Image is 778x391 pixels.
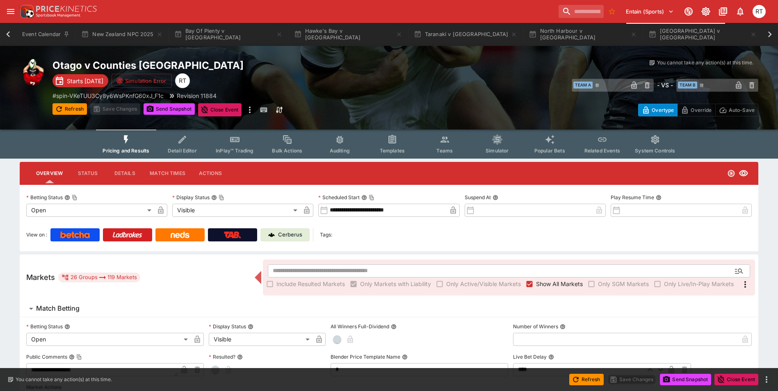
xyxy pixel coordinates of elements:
span: InPlay™ Trading [216,148,253,154]
p: Revision 11884 [177,91,217,100]
span: Only SGM Markets [598,280,649,288]
button: Send Snapshot [144,103,195,115]
button: Auto-Save [715,104,758,116]
button: Overtype [638,104,678,116]
button: open drawer [3,4,18,19]
p: Auto-Save [729,106,755,114]
span: Teams [436,148,453,154]
h2: Copy To Clipboard [52,59,406,72]
img: Betcha [60,232,90,238]
span: Show All Markets [536,280,583,288]
p: Scheduled Start [318,194,360,201]
span: Team A [573,82,593,89]
span: Simulator [486,148,509,154]
svg: More [740,280,750,289]
button: All Winners Full-Dividend [391,324,397,330]
p: Blender Price Template Name [331,353,400,360]
button: Scheduled StartCopy To Clipboard [361,195,367,200]
img: Ladbrokes [112,232,142,238]
p: All Winners Full-Dividend [331,323,389,330]
span: Pricing and Results [103,148,149,154]
div: Open [26,204,154,217]
button: more [245,103,255,116]
button: Display Status [248,324,253,330]
button: Taranaki v [GEOGRAPHIC_DATA] [409,23,522,46]
button: Event Calendar [17,23,75,46]
button: Override [677,104,715,116]
button: Live Bet Delay [548,354,554,360]
p: You cannot take any action(s) at this time. [657,59,753,66]
p: Public Comments [26,353,67,360]
p: Live Bet Delay [513,353,547,360]
span: Popular Bets [534,148,565,154]
button: Play Resume Time [656,195,662,200]
p: Play Resume Time [611,194,654,201]
span: System Controls [635,148,675,154]
button: Display StatusCopy To Clipboard [211,195,217,200]
button: Copy To Clipboard [369,195,374,200]
button: Blender Price Template Name [402,354,408,360]
button: more [762,375,771,384]
button: Public CommentsCopy To Clipboard [69,354,75,360]
img: Sportsbook Management [36,14,80,17]
p: Starts [DATE] [67,77,103,85]
button: Open [732,264,746,278]
img: Cerberus [268,232,275,238]
button: Hawke's Bay v [GEOGRAPHIC_DATA] [289,23,407,46]
button: [GEOGRAPHIC_DATA] v [GEOGRAPHIC_DATA] [643,23,762,46]
span: Only Active/Visible Markets [446,280,521,288]
p: Resulted? [209,353,235,360]
button: Match Betting [20,300,758,317]
button: New Zealand NPC 2025 [76,23,167,46]
span: Only Live/In-Play Markets [664,280,734,288]
p: Number of Winners [513,323,558,330]
button: Copy To Clipboard [76,354,82,360]
label: View on : [26,228,47,241]
button: North Harbour v [GEOGRAPHIC_DATA] [524,23,642,46]
input: search [559,5,604,18]
button: Overview [30,164,69,183]
div: Visible [209,333,313,346]
button: Actions [192,164,229,183]
p: Display Status [172,194,210,201]
button: Close Event [714,374,758,385]
svg: Open [727,169,735,177]
button: Details [106,164,143,183]
div: Event type filters [96,130,682,159]
span: Auditing [330,148,350,154]
img: PriceKinetics [36,6,97,12]
span: Bulk Actions [272,148,302,154]
button: Select Tenant [621,5,679,18]
p: Betting Status [26,323,63,330]
button: Match Times [143,164,192,183]
button: Send Snapshot [660,374,711,385]
button: Resulted? [237,354,243,360]
button: Betting StatusCopy To Clipboard [64,195,70,200]
span: Team B [678,82,697,89]
img: rugby_union.png [20,59,46,85]
img: TabNZ [224,232,241,238]
span: Include Resulted Markets [276,280,345,288]
button: Simulation Error [112,74,172,88]
button: Bay Of Plenty v [GEOGRAPHIC_DATA] [169,23,287,46]
p: Cerberus [278,231,302,239]
button: Close Event [198,103,242,116]
span: Templates [380,148,405,154]
span: Detail Editor [168,148,197,154]
div: Open [26,333,191,346]
div: Richard Tatton [753,5,766,18]
button: Refresh [52,103,87,115]
div: Richard Tatton [175,73,190,88]
button: No Bookmarks [605,5,618,18]
p: Suspend At [465,194,491,201]
svg: Visible [739,168,748,178]
p: You cannot take any action(s) at this time. [16,376,112,383]
p: Override [691,106,712,114]
button: Documentation [716,4,730,19]
button: Copy To Clipboard [72,195,78,200]
div: Start From [638,104,758,116]
p: Display Status [209,323,246,330]
label: Tags: [320,228,332,241]
button: Betting Status [64,324,70,330]
button: Status [69,164,106,183]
